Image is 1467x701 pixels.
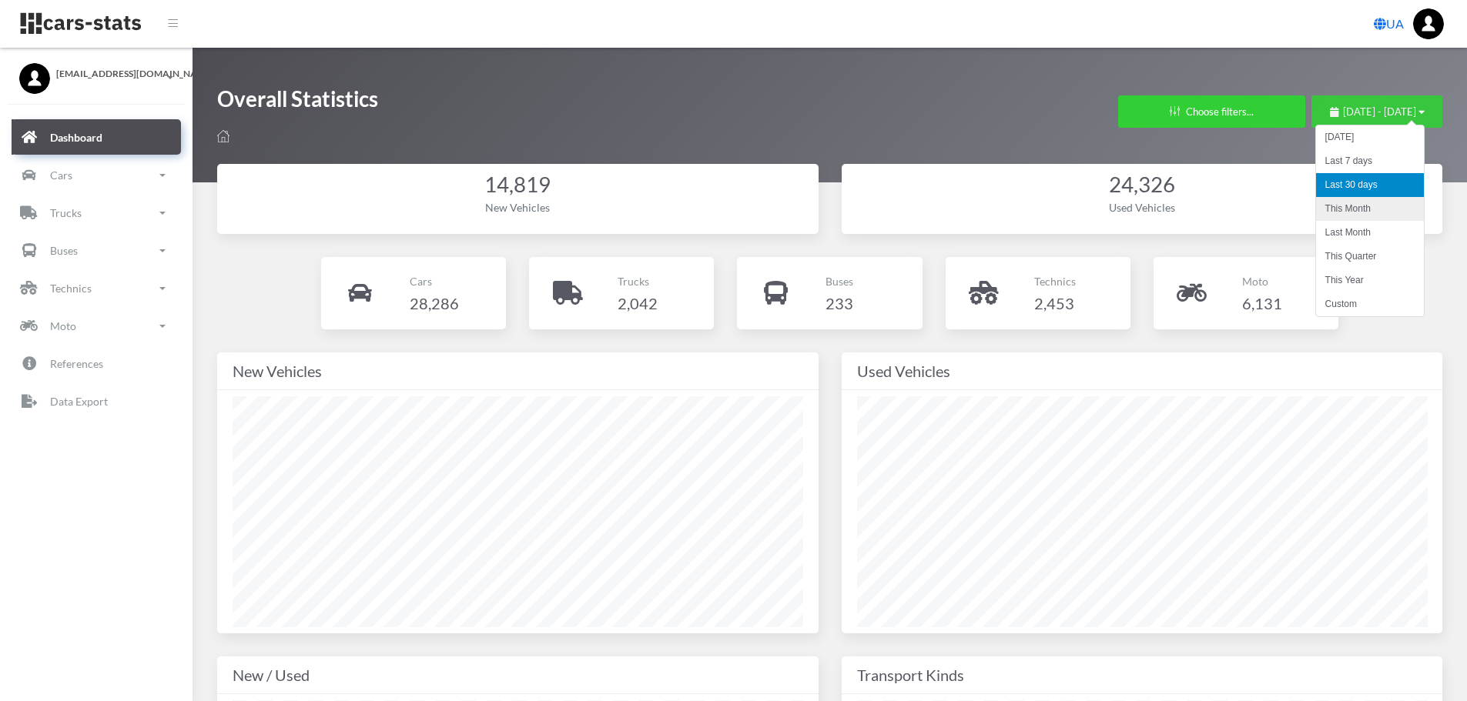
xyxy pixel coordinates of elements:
p: Buses [50,241,78,260]
p: Buses [826,272,853,291]
li: Last Month [1316,221,1424,245]
h4: 233 [826,291,853,315]
span: [EMAIL_ADDRESS][DOMAIN_NAME] [56,67,173,81]
a: Cars [12,158,181,193]
li: Custom [1316,292,1424,316]
span: [DATE] - [DATE] [1343,105,1416,118]
li: Last 7 days [1316,149,1424,173]
p: Trucks [618,272,658,291]
p: Moto [1242,272,1282,291]
p: Cars [410,272,459,291]
a: Trucks [12,195,181,231]
h4: 2,042 [618,291,658,315]
a: Technics [12,271,181,306]
div: Used Vehicles [857,359,1428,383]
h4: 6,131 [1242,291,1282,315]
img: ... [1413,8,1444,39]
li: This Quarter [1316,245,1424,269]
li: [DATE] [1316,125,1424,149]
h4: 2,453 [1034,291,1076,315]
p: Data Export [50,392,108,411]
h1: Overall Statistics [217,85,378,121]
a: [EMAIL_ADDRESS][DOMAIN_NAME] [19,63,173,81]
a: Dashboard [12,120,181,155]
a: Moto [12,309,181,344]
p: Dashboard [50,128,102,147]
div: Used Vehicles [857,199,1428,215]
button: [DATE] - [DATE] [1311,95,1442,128]
a: Buses [12,233,181,269]
p: References [50,354,103,373]
div: Transport Kinds [857,663,1428,687]
li: Last 30 days [1316,173,1424,197]
p: Trucks [50,203,82,222]
p: Technics [1034,272,1076,291]
button: Choose filters... [1118,95,1305,128]
a: Data Export [12,384,181,419]
h4: 28,286 [410,291,459,315]
div: New / Used [233,663,803,687]
div: 24,326 [857,170,1428,200]
li: This Month [1316,197,1424,221]
a: UA [1368,8,1410,39]
p: Technics [50,279,92,298]
li: This Year [1316,269,1424,292]
div: New Vehicles [233,359,803,383]
img: navbar brand [19,12,142,35]
div: 14,819 [233,170,803,200]
p: Moto [50,316,76,335]
a: References [12,346,181,382]
p: Cars [50,165,72,185]
div: New Vehicles [233,199,803,215]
